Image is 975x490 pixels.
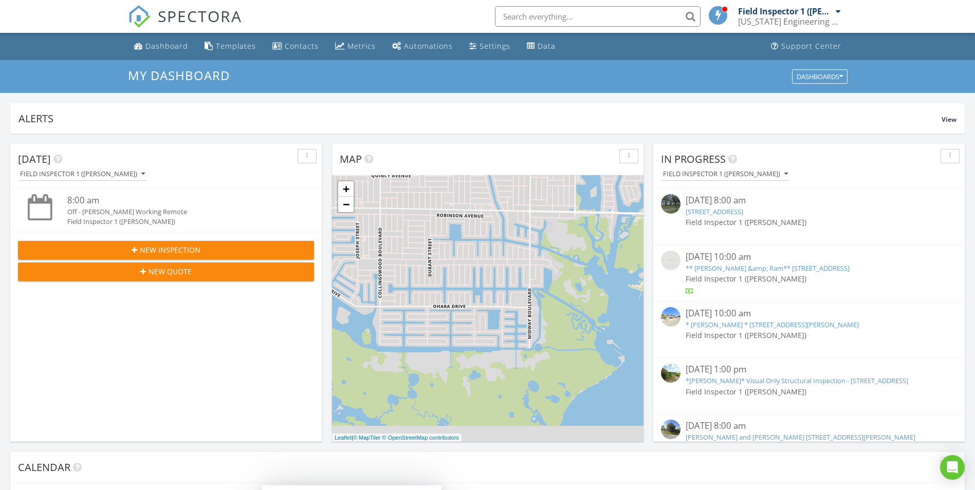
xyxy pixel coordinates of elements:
a: Dashboard [130,37,192,56]
a: [DATE] 8:00 am [PERSON_NAME] and [PERSON_NAME] [STREET_ADDRESS][PERSON_NAME] Field Inspector 1 ([... [661,420,957,465]
a: [DATE] 10:00 am ** [PERSON_NAME] &amp; Ram** [STREET_ADDRESS] Field Inspector 1 ([PERSON_NAME]) [661,251,957,296]
div: Florida Engineering LLC [738,16,841,27]
a: [STREET_ADDRESS] [686,207,743,216]
img: The Best Home Inspection Software - Spectora [128,5,151,28]
span: [DATE] [18,152,51,166]
a: * [PERSON_NAME] * [STREET_ADDRESS][PERSON_NAME] [686,320,859,329]
a: SPECTORA [128,14,242,35]
span: New Inspection [140,244,200,255]
span: Map [340,152,362,166]
div: Field Inspector 1 ([PERSON_NAME]) [20,171,145,178]
a: [DATE] 10:00 am * [PERSON_NAME] * [STREET_ADDRESS][PERSON_NAME] Field Inspector 1 ([PERSON_NAME]) [661,307,957,352]
a: Contacts [268,37,323,56]
span: SPECTORA [158,5,242,27]
a: Zoom out [338,197,354,212]
div: Field Inspector 1 ([PERSON_NAME]) [738,6,833,16]
div: Templates [216,41,256,51]
a: Metrics [331,37,380,56]
a: Support Center [767,37,845,56]
span: My Dashboard [128,67,230,84]
img: streetview [661,251,680,270]
div: Support Center [781,41,841,51]
img: streetview [661,194,680,214]
button: New Inspection [18,241,314,259]
div: Field Inspector 1 ([PERSON_NAME]) [663,171,788,178]
a: [DATE] 1:00 pm *[PERSON_NAME]* Visual Only Structural Inspection - [STREET_ADDRESS] Field Inspect... [661,363,957,408]
a: Zoom in [338,181,354,197]
div: Field Inspector 1 ([PERSON_NAME]) [67,217,289,227]
span: Field Inspector 1 ([PERSON_NAME]) [686,330,806,340]
span: Field Inspector 1 ([PERSON_NAME]) [686,387,806,397]
div: 8:00 am [67,194,289,207]
input: Search everything... [495,6,701,27]
a: *[PERSON_NAME]* Visual Only Structural Inspection - [STREET_ADDRESS] [686,376,908,385]
a: Automations (Basic) [388,37,457,56]
span: In Progress [661,152,726,166]
div: [DATE] 10:00 am [686,307,932,320]
div: Metrics [347,41,376,51]
a: [DATE] 8:00 am [STREET_ADDRESS] Field Inspector 1 ([PERSON_NAME]) [661,194,957,239]
div: | [332,434,462,442]
a: [PERSON_NAME] and [PERSON_NAME] [STREET_ADDRESS][PERSON_NAME] [686,432,915,442]
span: View [942,115,956,124]
div: Off - [PERSON_NAME] Working Remote [67,207,289,217]
span: Field Inspector 1 ([PERSON_NAME]) [686,274,806,284]
span: Calendar [18,460,70,474]
img: streetview [661,307,680,327]
div: Dashboard [145,41,188,51]
div: Alerts [19,111,942,125]
a: Leaflet [335,435,352,441]
a: ** [PERSON_NAME] &amp; Ram** [STREET_ADDRESS] [686,263,850,273]
img: streetview [661,420,680,439]
div: Settings [480,41,510,51]
a: Templates [200,37,260,56]
span: Field Inspector 1 ([PERSON_NAME]) [686,217,806,227]
div: [DATE] 8:00 am [686,194,932,207]
div: Open Intercom Messenger [940,455,965,480]
div: [DATE] 8:00 am [686,420,932,432]
div: Data [538,41,556,51]
button: Field Inspector 1 ([PERSON_NAME]) [661,167,790,181]
a: Settings [465,37,514,56]
button: Field Inspector 1 ([PERSON_NAME]) [18,167,147,181]
a: © MapTiler [353,435,381,441]
img: streetview [661,363,680,383]
div: Contacts [285,41,319,51]
div: Dashboards [797,73,843,80]
a: © OpenStreetMap contributors [382,435,459,441]
span: New Quote [149,266,192,277]
a: Data [523,37,560,56]
div: [DATE] 10:00 am [686,251,932,263]
div: Automations [404,41,453,51]
div: [DATE] 1:00 pm [686,363,932,376]
button: Dashboards [792,69,848,84]
button: New Quote [18,262,314,281]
